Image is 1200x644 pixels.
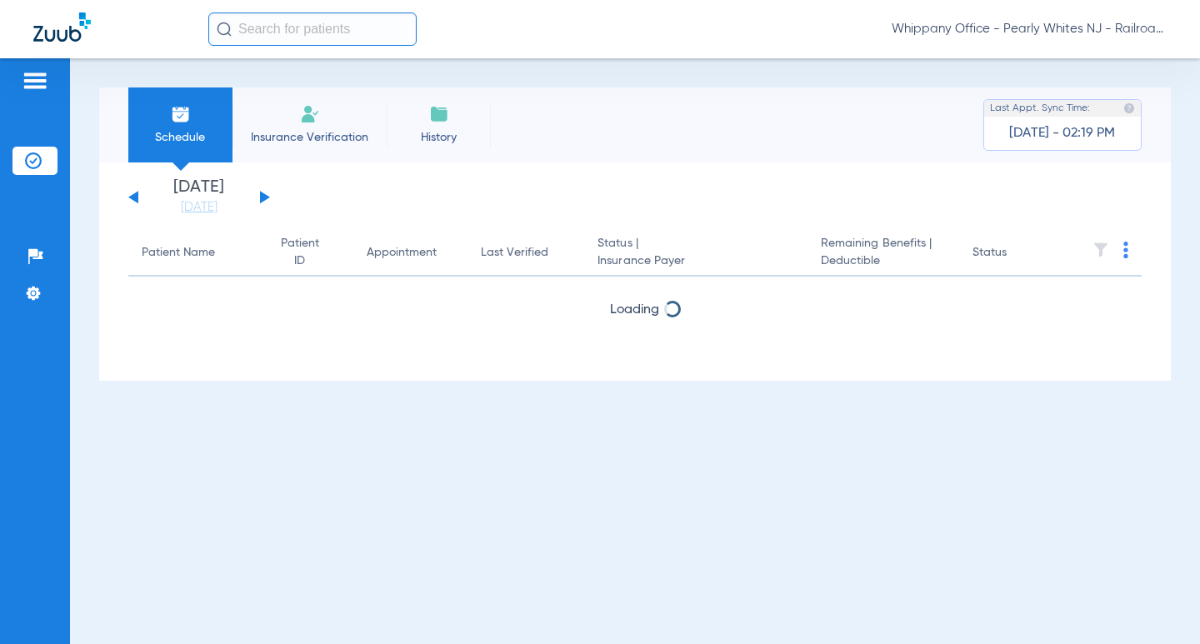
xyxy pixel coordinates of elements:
[274,235,325,270] div: Patient ID
[149,179,249,216] li: [DATE]
[208,12,417,46] input: Search for patients
[429,104,449,124] img: History
[141,129,220,146] span: Schedule
[1092,242,1109,258] img: filter.svg
[1123,102,1135,114] img: last sync help info
[1117,564,1200,644] iframe: Chat Widget
[367,244,455,262] div: Appointment
[142,244,247,262] div: Patient Name
[584,230,807,277] th: Status |
[821,252,946,270] span: Deductible
[990,100,1090,117] span: Last Appt. Sync Time:
[367,244,437,262] div: Appointment
[245,129,374,146] span: Insurance Verification
[217,22,232,37] img: Search Icon
[142,244,215,262] div: Patient Name
[274,235,340,270] div: Patient ID
[807,230,959,277] th: Remaining Benefits |
[597,252,794,270] span: Insurance Payer
[399,129,478,146] span: History
[171,104,191,124] img: Schedule
[959,230,1072,277] th: Status
[300,104,320,124] img: Manual Insurance Verification
[33,12,91,42] img: Zuub Logo
[1123,242,1128,258] img: group-dot-blue.svg
[1010,125,1116,142] span: [DATE] - 02:19 PM
[611,303,660,317] span: Loading
[149,199,249,216] a: [DATE]
[22,71,48,91] img: hamburger-icon
[482,244,572,262] div: Last Verified
[892,21,1167,37] span: Whippany Office - Pearly Whites NJ - Railroad Plaza Dental Associates Spec LLC - [GEOGRAPHIC_DATA...
[482,244,549,262] div: Last Verified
